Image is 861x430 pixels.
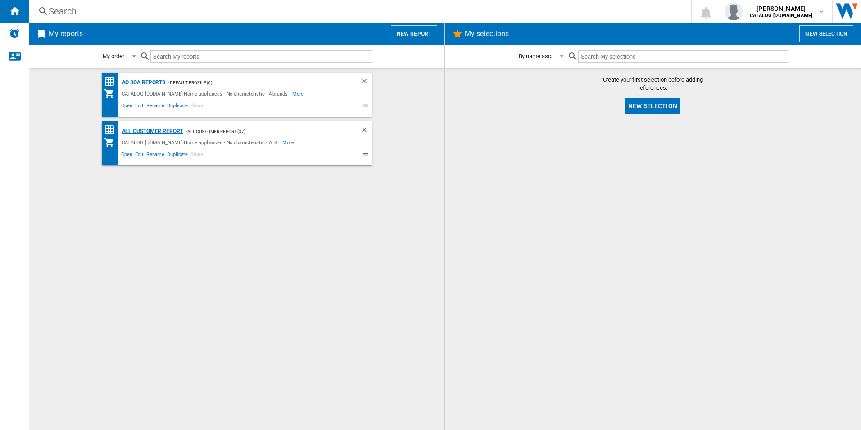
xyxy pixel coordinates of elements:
input: Search My selections [578,50,788,63]
div: Search [49,5,667,18]
h2: My reports [47,25,85,42]
div: - All Customer Report (37) [183,126,342,137]
span: Open [120,150,134,161]
span: Rename [145,101,166,112]
div: CATALOG [DOMAIN_NAME]:Home appliances - No characteristic - 4 brands [120,88,292,99]
div: AO SOA Reports [120,77,166,88]
div: My order [103,53,124,59]
button: New report [391,25,437,42]
span: Edit [134,150,145,161]
div: Price Matrix [104,124,120,136]
h2: My selections [463,25,511,42]
div: My Assortment [104,137,120,148]
div: - Default profile (6) [165,77,342,88]
span: Create your first selection before adding references. [590,76,716,92]
span: Share [189,101,205,112]
span: Share [189,150,205,161]
div: By name asc. [519,53,553,59]
img: profile.jpg [725,2,743,20]
div: Delete [360,126,372,137]
img: alerts-logo.svg [9,28,20,39]
span: More [292,88,305,99]
span: [PERSON_NAME] [750,4,812,13]
div: My Assortment [104,88,120,99]
b: CATALOG [DOMAIN_NAME] [750,13,812,18]
span: Edit [134,101,145,112]
span: More [282,137,295,148]
div: Price Matrix [104,76,120,87]
div: All Customer Report [120,126,183,137]
div: CATALOG [DOMAIN_NAME]:Home appliances - No characteristic - AEG [120,137,283,148]
button: New selection [625,98,680,114]
span: Rename [145,150,166,161]
span: Open [120,101,134,112]
span: Duplicate [166,150,189,161]
div: Delete [360,77,372,88]
button: New selection [799,25,853,42]
input: Search My reports [150,50,372,63]
span: Duplicate [166,101,189,112]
